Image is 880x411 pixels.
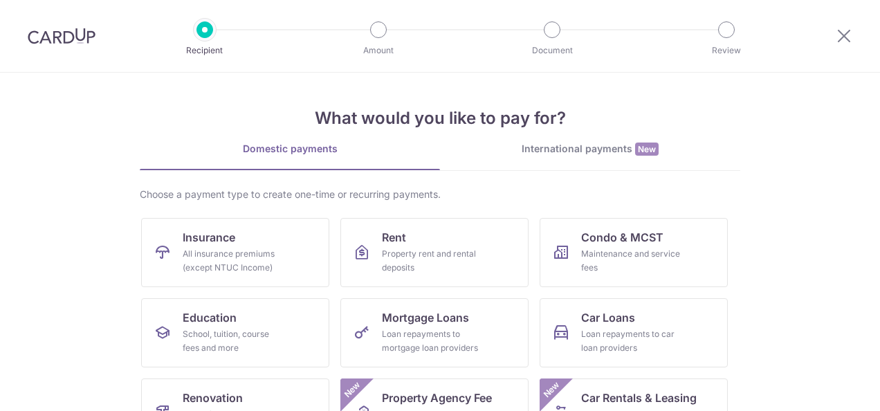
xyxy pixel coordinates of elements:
p: Document [501,44,603,57]
div: Maintenance and service fees [581,247,681,275]
span: Rent [382,229,406,246]
p: Amount [327,44,430,57]
img: CardUp [28,28,95,44]
div: Choose a payment type to create one-time or recurring payments. [140,188,740,201]
p: Review [675,44,778,57]
div: All insurance premiums (except NTUC Income) [183,247,282,275]
span: Insurance [183,229,235,246]
span: Mortgage Loans [382,309,469,326]
h4: What would you like to pay for? [140,106,740,131]
a: RentProperty rent and rental deposits [340,218,529,287]
span: Car Rentals & Leasing [581,390,697,406]
span: Property Agency Fee [382,390,492,406]
span: Education [183,309,237,326]
a: EducationSchool, tuition, course fees and more [141,298,329,367]
a: InsuranceAll insurance premiums (except NTUC Income) [141,218,329,287]
div: Domestic payments [140,142,440,156]
span: New [635,143,659,156]
p: Recipient [154,44,256,57]
div: Loan repayments to car loan providers [581,327,681,355]
span: Condo & MCST [581,229,663,246]
div: Loan repayments to mortgage loan providers [382,327,482,355]
div: Property rent and rental deposits [382,247,482,275]
span: Renovation [183,390,243,406]
span: New [540,378,563,401]
span: Car Loans [581,309,635,326]
div: International payments [440,142,740,156]
div: School, tuition, course fees and more [183,327,282,355]
span: New [341,378,364,401]
a: Car LoansLoan repayments to car loan providers [540,298,728,367]
a: Condo & MCSTMaintenance and service fees [540,218,728,287]
a: Mortgage LoansLoan repayments to mortgage loan providers [340,298,529,367]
